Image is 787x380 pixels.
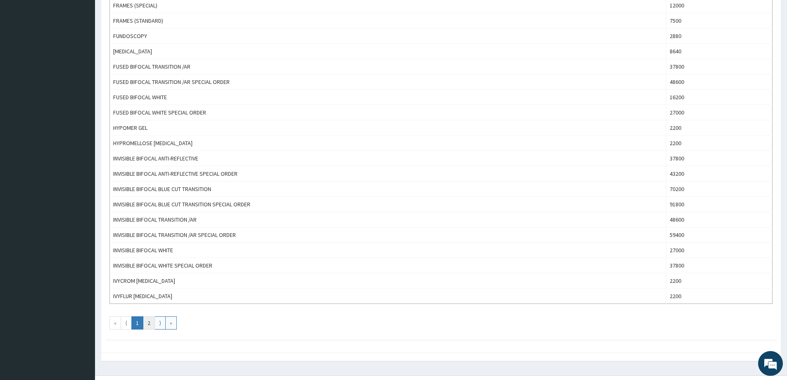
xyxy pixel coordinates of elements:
[666,74,773,90] td: 48600
[110,29,666,44] td: FUNDOSCOPY
[110,227,666,243] td: INVISIBLE BIFOCAL TRANSITION /AR SPECIAL ORDER
[110,74,666,90] td: FUSED BIFOCAL TRANSITION /AR SPECIAL ORDER
[110,289,666,304] td: IVYFLUR [MEDICAL_DATA]
[165,316,177,330] a: Go to last page
[110,151,666,166] td: INVISIBLE BIFOCAL ANTI-REFLECTIVE
[143,316,155,330] a: Go to page number 2
[110,197,666,212] td: INVISIBLE BIFOCAL BLUE CUT TRANSITION SPECIAL ORDER
[666,212,773,227] td: 48600
[110,212,666,227] td: INVISIBLE BIFOCAL TRANSITION /AR
[666,151,773,166] td: 37800
[131,316,143,330] a: Go to page number 1
[110,90,666,105] td: FUSED BIFOCAL WHITE
[110,59,666,74] td: FUSED BIFOCAL TRANSITION /AR
[110,243,666,258] td: INVISIBLE BIFOCAL WHITE
[666,227,773,243] td: 59400
[48,104,114,188] span: We're online!
[155,316,166,330] a: Go to next page
[666,90,773,105] td: 16200
[136,4,155,24] div: Minimize live chat window
[666,105,773,120] td: 27000
[666,59,773,74] td: 37800
[110,182,666,197] td: INVISIBLE BIFOCAL BLUE CUT TRANSITION
[110,273,666,289] td: IVYCROM [MEDICAL_DATA]
[666,44,773,59] td: 8640
[666,197,773,212] td: 91800
[109,316,121,330] a: Go to first page
[666,182,773,197] td: 70200
[666,29,773,44] td: 2880
[43,46,139,57] div: Chat with us now
[15,41,33,62] img: d_794563401_company_1708531726252_794563401
[110,258,666,273] td: INVISIBLE BIFOCAL WHITE SPECIAL ORDER
[666,136,773,151] td: 2200
[4,226,157,255] textarea: Type your message and hit 'Enter'
[110,13,666,29] td: FRAMES (STANDARD)
[110,105,666,120] td: FUSED BIFOCAL WHITE SPECIAL ORDER
[110,44,666,59] td: [MEDICAL_DATA]
[666,289,773,304] td: 2200
[666,13,773,29] td: 7500
[666,243,773,258] td: 27000
[666,273,773,289] td: 2200
[666,120,773,136] td: 2200
[666,166,773,182] td: 43200
[121,316,132,330] a: Go to previous page
[666,258,773,273] td: 37800
[110,166,666,182] td: INVISIBLE BIFOCAL ANTI-REFLECTIVE SPECIAL ORDER
[110,120,666,136] td: HYPOMER GEL
[110,136,666,151] td: HYPROMELLOSE [MEDICAL_DATA]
